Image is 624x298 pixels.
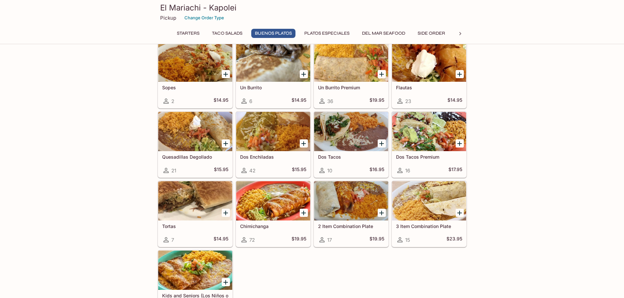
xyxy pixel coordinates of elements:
h5: $14.95 [214,236,228,244]
button: Add Kids and Seniors (Los Niños o Abuelos) [222,278,230,286]
button: Add Quesadillas Degollado [222,139,230,148]
a: Un Burrito6$14.95 [236,42,311,108]
button: Add Un Burrito [300,70,308,78]
a: 3 Item Combination Plate15$23.95 [392,181,466,247]
a: Dos Tacos Premium16$17.95 [392,112,466,178]
a: Sopes2$14.95 [158,42,233,108]
h5: Flautas [396,85,462,90]
h5: $16.95 [369,167,384,174]
span: 2 [171,98,174,104]
span: 7 [171,237,174,243]
div: Quesadillas Degollado [158,112,232,151]
button: Taco Salads [208,29,246,38]
button: Add Dos Tacos Premium [456,139,464,148]
button: Add Sopes [222,70,230,78]
div: Dos Tacos [314,112,388,151]
h5: $14.95 [214,97,228,105]
a: Un Burrito Premium36$19.95 [314,42,388,108]
h5: $19.95 [369,97,384,105]
button: Change Order Type [181,13,227,23]
button: Add Chimichanga [300,209,308,217]
span: 15 [405,237,410,243]
a: Chimichanga72$19.95 [236,181,311,247]
span: 16 [405,167,410,174]
span: 36 [327,98,333,104]
h5: Dos Tacos [318,154,384,160]
span: 72 [249,237,255,243]
p: Pickup [160,15,176,21]
button: Add 3 Item Combination Plate [456,209,464,217]
h5: $19.95 [292,236,306,244]
a: 2 Item Combination Plate17$19.95 [314,181,388,247]
h5: $19.95 [369,236,384,244]
div: Dos Enchiladas [236,112,310,151]
h5: Sopes [162,85,228,90]
h5: Tortas [162,223,228,229]
h5: Dos Tacos Premium [396,154,462,160]
div: 2 Item Combination Plate [314,181,388,220]
div: Kids and Seniors (Los Niños o Abuelos) [158,251,232,290]
button: Add Tortas [222,209,230,217]
div: Un Burrito Premium [314,43,388,82]
h5: 3 Item Combination Plate [396,223,462,229]
h5: Dos Enchiladas [240,154,306,160]
button: Add 2 Item Combination Plate [378,209,386,217]
span: 21 [171,167,176,174]
a: Flautas23$14.95 [392,42,466,108]
button: Del Mar Seafood [358,29,409,38]
a: Tortas7$14.95 [158,181,233,247]
h3: El Mariachi - Kapolei [160,3,464,13]
h5: Un Burrito Premium [318,85,384,90]
div: 3 Item Combination Plate [392,181,466,220]
button: Add Flautas [456,70,464,78]
div: Dos Tacos Premium [392,112,466,151]
div: Tortas [158,181,232,220]
h5: $15.95 [214,167,228,174]
h5: Un Burrito [240,85,306,90]
div: Chimichanga [236,181,310,220]
button: Add Dos Enchiladas [300,139,308,148]
div: Un Burrito [236,43,310,82]
a: Dos Enchiladas42$15.95 [236,112,311,178]
h5: 2 Item Combination Plate [318,223,384,229]
span: 6 [249,98,252,104]
span: 23 [405,98,411,104]
h5: Quesadillas Degollado [162,154,228,160]
button: Starters [173,29,203,38]
h5: $14.95 [447,97,462,105]
a: Quesadillas Degollado21$15.95 [158,112,233,178]
button: Add Dos Tacos [378,139,386,148]
h5: $23.95 [446,236,462,244]
button: Platos Especiales [301,29,353,38]
button: Side Order [414,29,449,38]
div: Sopes [158,43,232,82]
h5: $15.95 [292,167,306,174]
div: Flautas [392,43,466,82]
h5: $17.95 [448,167,462,174]
span: 42 [249,167,255,174]
button: Add Un Burrito Premium [378,70,386,78]
button: Buenos Platos [251,29,295,38]
h5: Chimichanga [240,223,306,229]
h5: $14.95 [292,97,306,105]
a: Dos Tacos10$16.95 [314,112,388,178]
span: 10 [327,167,332,174]
span: 17 [327,237,332,243]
